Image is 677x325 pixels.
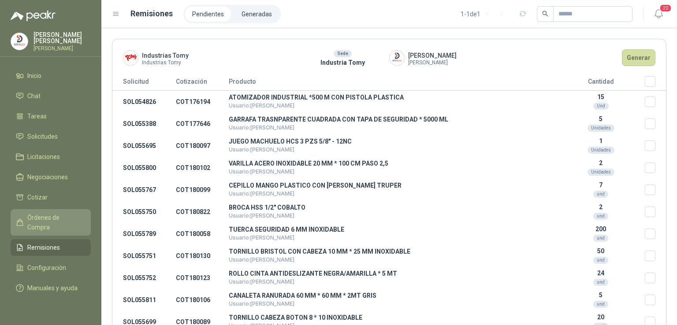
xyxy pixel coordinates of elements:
[593,103,609,110] div: Und
[11,88,91,104] a: Chat
[11,280,91,296] a: Manuales y ayuda
[557,93,645,100] p: 15
[176,289,229,311] td: COT180106
[593,257,608,264] div: und
[176,113,229,135] td: COT177646
[557,314,645,321] p: 20
[229,234,294,241] span: Usuario: [PERSON_NAME]
[112,201,176,223] td: SOL055750
[27,213,82,232] span: Órdenes de Compra
[645,135,666,157] td: Seleccionar/deseleccionar
[461,7,509,21] div: 1 - 1 de 1
[408,60,457,65] span: [PERSON_NAME]
[557,203,645,211] p: 2
[229,168,294,175] span: Usuario: [PERSON_NAME]
[593,191,608,198] div: und
[185,7,231,22] a: Pendientes
[176,76,229,91] th: Cotización
[229,190,294,197] span: Usuario: [PERSON_NAME]
[229,314,557,321] p: TORNILLO CABEZA BOTON 8 * 10 INOXIDABLE
[176,157,229,179] td: COT180102
[11,259,91,276] a: Configuración
[588,169,614,176] div: Unidades
[142,60,189,65] span: Industrias Tomy
[11,11,56,21] img: Logo peakr
[588,147,614,154] div: Unidades
[229,138,557,144] p: JUEGO MACHUELO HCS 3 PZS 5/8" - 12NC
[27,71,41,81] span: Inicio
[229,278,294,285] span: Usuario: [PERSON_NAME]
[557,76,645,91] th: Cantidad
[112,76,176,91] th: Solicitud
[27,111,47,121] span: Tareas
[229,102,294,109] span: Usuario: [PERSON_NAME]
[557,159,645,166] p: 2
[27,91,41,101] span: Chat
[112,267,176,289] td: SOL055752
[27,283,78,293] span: Manuales y ayuda
[112,289,176,311] td: SOL055811
[123,51,138,65] img: Company Logo
[11,239,91,256] a: Remisiones
[11,108,91,125] a: Tareas
[557,115,645,122] p: 5
[229,212,294,219] span: Usuario: [PERSON_NAME]
[11,189,91,206] a: Cotizar
[229,256,294,263] span: Usuario: [PERSON_NAME]
[557,181,645,188] p: 7
[645,179,666,201] td: Seleccionar/deseleccionar
[593,235,608,242] div: und
[542,11,548,17] span: search
[651,6,666,22] button: 20
[176,135,229,157] td: COT180097
[593,279,608,286] div: und
[229,182,557,188] p: CEPILLO MANGO PLASTICO CON [PERSON_NAME] TRUPER
[645,289,666,311] td: Seleccionar/deseleccionar
[645,113,666,135] td: Seleccionar/deseleccionar
[390,51,404,65] img: Company Logo
[11,67,91,84] a: Inicio
[112,223,176,245] td: SOL055789
[408,51,457,60] span: [PERSON_NAME]
[645,223,666,245] td: Seleccionar/deseleccionar
[112,91,176,113] td: SOL054826
[11,128,91,145] a: Solicitudes
[176,223,229,245] td: COT180058
[229,116,557,122] p: GARRAFA TRASNPARENTE CUADRADA CON TAPA DE SEGURIDAD * 5000 ML
[33,46,91,51] p: [PERSON_NAME]
[112,135,176,157] td: SOL055695
[229,124,294,131] span: Usuario: [PERSON_NAME]
[557,225,645,233] p: 200
[234,7,279,22] a: Generadas
[229,300,294,307] span: Usuario: [PERSON_NAME]
[112,157,176,179] td: SOL055800
[130,7,173,20] h1: Remisiones
[11,169,91,185] a: Negociaciones
[27,243,60,252] span: Remisiones
[176,267,229,289] td: COT180123
[176,245,229,267] td: COT180130
[229,226,557,233] p: TUERCA SEGURIDAD 6 MM INOXIDABLE
[11,209,91,236] a: Órdenes de Compra
[645,201,666,223] td: Seleccionar/deseleccionar
[11,148,91,165] a: Licitaciones
[229,160,557,166] p: VARILLA ACERO INOXIDABLE 20 MM * 100 CM PASO 2,5
[229,270,557,277] p: ROLLO CINTA ANTIDESLIZANTE NEGRA/AMARILLA * 5 MT
[229,76,557,91] th: Producto
[645,91,666,113] td: Seleccionar/deseleccionar
[27,152,60,162] span: Licitaciones
[593,301,608,308] div: und
[229,146,294,153] span: Usuario: [PERSON_NAME]
[557,247,645,255] p: 50
[557,137,645,144] p: 1
[659,4,672,12] span: 20
[593,213,608,220] div: und
[229,248,557,255] p: TORNILLO BRISTOL CON CABEZA 10 MM * 25 MM INOXIDABLE
[557,270,645,277] p: 24
[645,157,666,179] td: Seleccionar/deseleccionar
[557,292,645,299] p: 5
[142,51,189,60] span: Industrias Tomy
[176,179,229,201] td: COT180099
[112,179,176,201] td: SOL055767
